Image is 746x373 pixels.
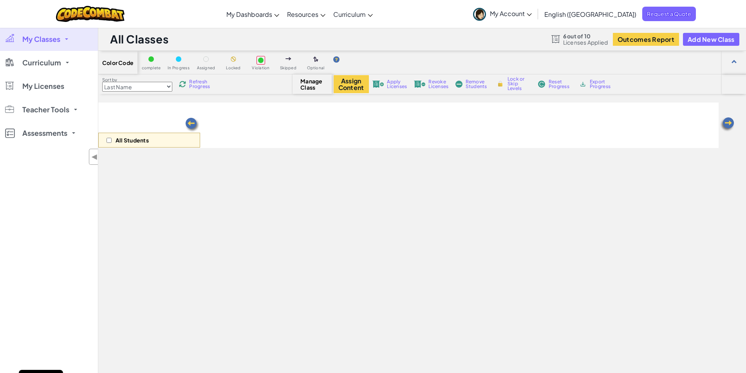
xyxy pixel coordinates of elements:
button: Add New Class [683,33,739,46]
img: Arrow_Left.png [719,117,735,132]
span: English ([GEOGRAPHIC_DATA]) [544,10,636,18]
a: Curriculum [329,4,377,25]
img: IconSkippedLevel.svg [285,57,291,60]
img: IconLicenseApply.svg [372,81,384,88]
span: Locked [226,66,240,70]
span: Lock or Skip Levels [508,77,531,91]
a: Request a Quote [642,7,696,21]
img: IconRemoveStudents.svg [455,81,462,88]
span: My Classes [22,36,60,43]
a: Resources [283,4,329,25]
a: My Account [469,2,536,26]
span: My Account [490,9,532,18]
span: Teacher Tools [22,106,69,113]
span: ◀ [91,151,98,162]
span: complete [142,66,161,70]
span: My Licenses [22,83,64,90]
a: My Dashboards [222,4,283,25]
a: English ([GEOGRAPHIC_DATA]) [540,4,640,25]
span: Revoke Licenses [428,79,448,89]
img: avatar [473,8,486,21]
span: In Progress [168,66,190,70]
img: IconLock.svg [496,80,504,87]
img: IconReset.svg [538,81,546,88]
button: Assign Content [334,75,369,93]
img: IconReload.svg [179,81,186,88]
span: Licenses Applied [563,39,608,45]
label: Sort by [102,77,172,83]
span: Manage Class [300,78,323,90]
span: Assessments [22,130,67,137]
span: Curriculum [333,10,366,18]
span: 6 out of 10 [563,33,608,39]
span: My Dashboards [226,10,272,18]
img: IconLicenseRevoke.svg [414,81,426,88]
span: Optional [307,66,325,70]
img: Arrow_Left.png [184,117,200,133]
button: Outcomes Report [613,33,679,46]
span: Resources [287,10,318,18]
img: CodeCombat logo [56,6,125,22]
span: Skipped [280,66,296,70]
span: Assigned [197,66,215,70]
span: Export Progress [590,79,614,89]
span: Curriculum [22,59,61,66]
span: Apply Licenses [387,79,407,89]
img: IconHint.svg [333,56,340,63]
img: IconOptionalLevel.svg [313,56,318,63]
img: IconArchive.svg [579,81,587,88]
span: Color Code [102,59,134,66]
p: All Students [116,137,149,143]
span: Violation [252,66,269,70]
h1: All Classes [110,32,168,47]
span: Remove Students [466,79,489,89]
span: Reset Progress [549,79,572,89]
span: Refresh Progress [189,79,213,89]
